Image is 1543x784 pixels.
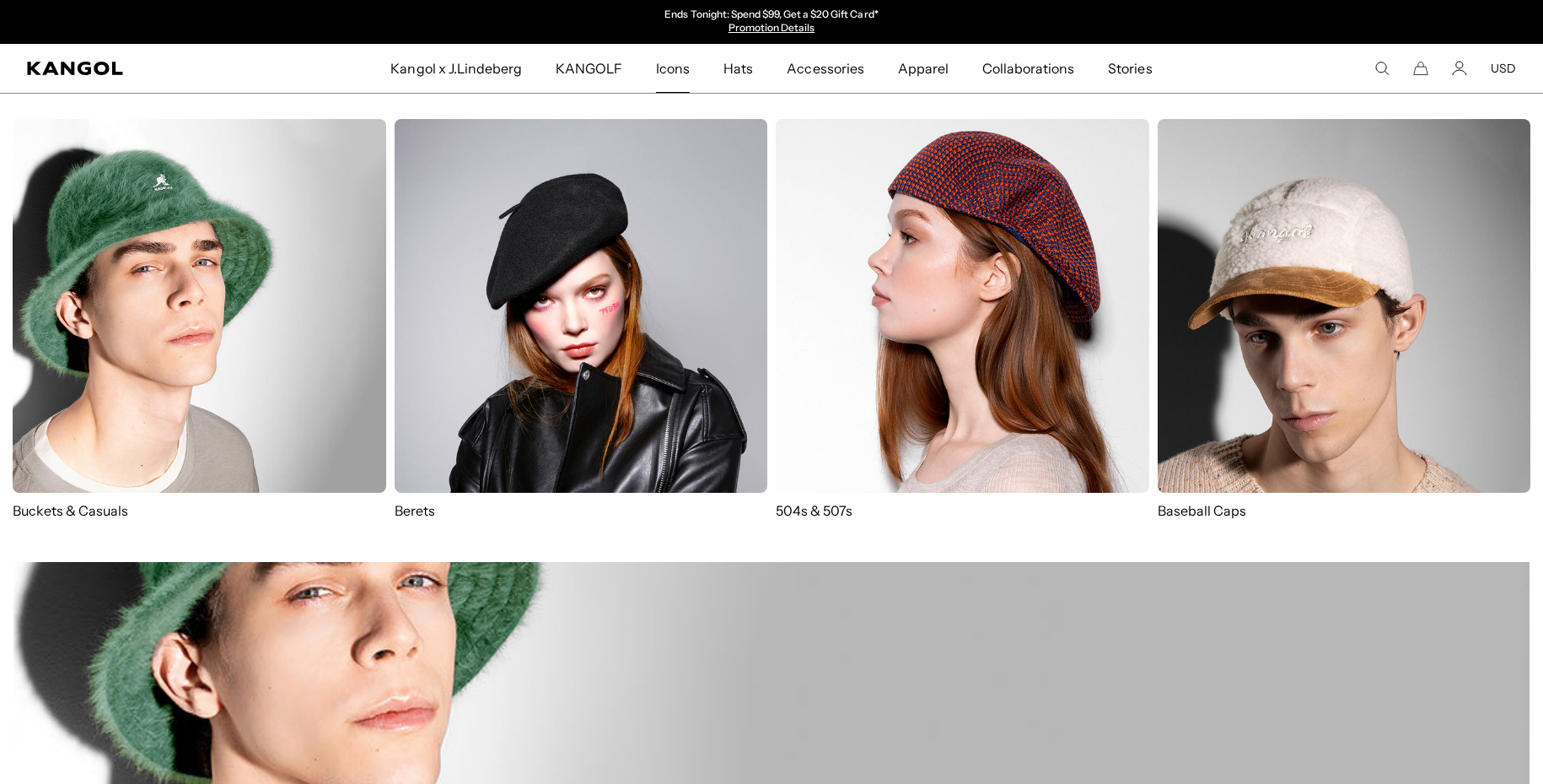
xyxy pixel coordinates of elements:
p: Berets [395,501,768,520]
slideshow-component: Announcement bar [598,8,945,35]
p: Baseball Caps [1158,501,1531,520]
div: Announcement [598,8,945,35]
div: 1 of 2 [598,8,945,35]
span: Accessories [787,44,863,93]
a: KANGOLF [539,44,639,93]
p: Buckets & Casuals [13,501,386,520]
a: 504s & 507s [776,119,1149,520]
p: Ends Tonight: Spend $99, Get a $20 Gift Card* [664,8,878,22]
a: Stories [1091,44,1169,93]
span: KANGOLF [556,44,622,93]
span: Kangol x J.Lindeberg [390,44,522,93]
a: Hats [707,44,770,93]
a: Berets [395,119,768,520]
p: 504s & 507s [776,501,1149,520]
a: Apparel [881,44,965,93]
span: Apparel [898,44,949,93]
span: Icons [656,44,690,93]
span: Stories [1108,44,1152,93]
a: Icons [639,44,707,93]
summary: Search here [1374,61,1390,76]
a: Accessories [770,44,880,93]
a: Buckets & Casuals [13,119,386,520]
a: Kangol x J.Lindeberg [374,44,539,93]
a: Kangol [27,62,258,75]
a: Account [1452,61,1467,76]
button: USD [1491,61,1516,76]
button: Cart [1413,61,1428,76]
a: Baseball Caps [1158,119,1531,537]
span: Hats [723,44,753,93]
span: Collaborations [982,44,1074,93]
a: Collaborations [965,44,1091,93]
a: Promotion Details [728,21,815,34]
